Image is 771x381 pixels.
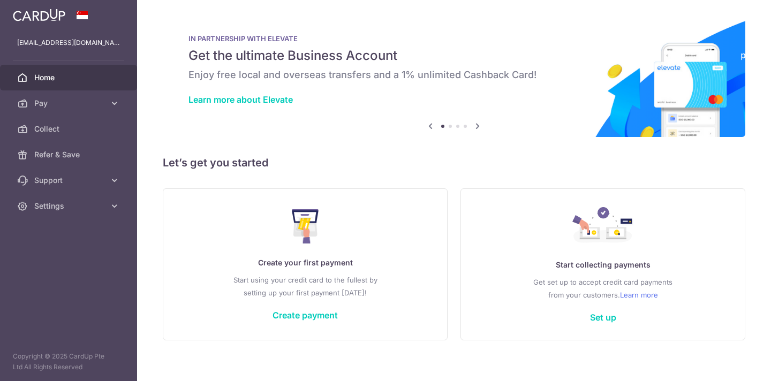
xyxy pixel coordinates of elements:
img: CardUp [13,9,65,21]
p: Start collecting payments [482,258,723,271]
img: Collect Payment [572,207,633,246]
p: IN PARTNERSHIP WITH ELEVATE [188,34,720,43]
a: Create payment [273,310,338,321]
p: Create your first payment [185,256,426,269]
a: Set up [590,312,616,323]
p: Start using your credit card to the fullest by setting up your first payment [DATE]! [185,273,426,299]
span: Support [34,175,105,186]
h6: Enjoy free local and overseas transfers and a 1% unlimited Cashback Card! [188,68,720,81]
img: Make Payment [292,209,319,243]
p: Get set up to accept credit card payments from your customers. [482,276,723,301]
span: Pay [34,98,105,109]
h5: Get the ultimate Business Account [188,47,720,64]
img: Renovation banner [163,17,745,137]
span: Refer & Save [34,149,105,160]
span: Collect [34,124,105,134]
h5: Let’s get you started [163,154,745,171]
a: Learn more [620,288,658,301]
a: Learn more about Elevate [188,94,293,105]
span: Home [34,72,105,83]
p: [EMAIL_ADDRESS][DOMAIN_NAME] [17,37,120,48]
span: Settings [34,201,105,211]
